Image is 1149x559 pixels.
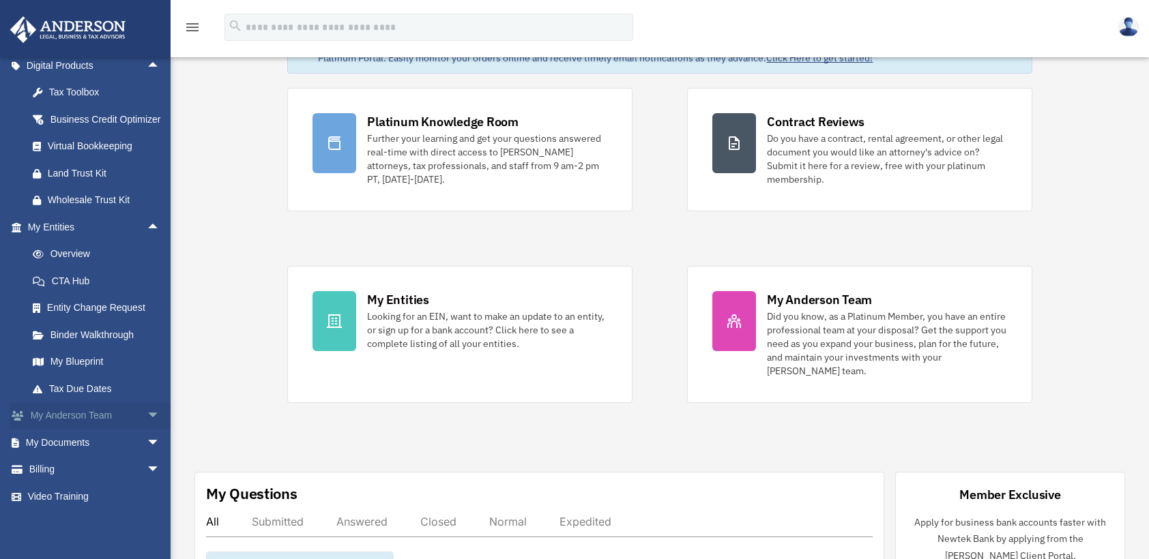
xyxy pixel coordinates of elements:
[19,321,181,348] a: Binder Walkthrough
[420,515,456,528] div: Closed
[147,402,174,430] span: arrow_drop_down
[687,88,1032,211] a: Contract Reviews Do you have a contract, rental agreement, or other legal document you would like...
[10,213,181,241] a: My Entitiesarrow_drop_up
[184,19,201,35] i: menu
[147,52,174,80] span: arrow_drop_up
[19,106,181,133] a: Business Credit Optimizer
[48,138,164,155] div: Virtual Bookkeeping
[10,483,181,510] a: Video Training
[184,24,201,35] a: menu
[206,483,297,504] div: My Questions
[767,309,1007,378] div: Did you know, as a Platinum Member, you have an entire professional team at your disposal? Get th...
[19,294,181,322] a: Entity Change Request
[489,515,527,528] div: Normal
[767,113,864,130] div: Contract Reviews
[19,348,181,376] a: My Blueprint
[367,113,519,130] div: Platinum Knowledge Room
[19,133,181,160] a: Virtual Bookkeeping
[19,375,181,402] a: Tax Due Dates
[48,111,164,128] div: Business Credit Optimizer
[959,486,1060,503] div: Member Exclusive
[367,309,607,350] div: Looking for an EIN, want to make an update to an entity, or sign up for a bank account? Click her...
[767,291,872,308] div: My Anderson Team
[287,88,632,211] a: Platinum Knowledge Room Further your learning and get your questions answered real-time with dire...
[48,165,164,182] div: Land Trust Kit
[228,18,243,33] i: search
[19,267,181,294] a: CTA Hub
[147,213,174,241] span: arrow_drop_up
[559,515,611,528] div: Expedited
[367,291,428,308] div: My Entities
[10,52,181,79] a: Digital Productsarrow_drop_up
[19,187,181,214] a: Wholesale Trust Kit
[766,52,873,64] a: Click Here to get started!
[19,160,181,187] a: Land Trust Kit
[48,192,164,209] div: Wholesale Trust Kit
[367,132,607,186] div: Further your learning and get your questions answered real-time with direct access to [PERSON_NAM...
[19,241,181,268] a: Overview
[19,79,181,106] a: Tax Toolbox
[1118,17,1139,37] img: User Pic
[48,84,164,101] div: Tax Toolbox
[147,429,174,457] span: arrow_drop_down
[252,515,304,528] div: Submitted
[10,456,181,483] a: Billingarrow_drop_down
[10,429,181,456] a: My Documentsarrow_drop_down
[767,132,1007,186] div: Do you have a contract, rental agreement, or other legal document you would like an attorney's ad...
[336,515,388,528] div: Answered
[10,402,181,429] a: My Anderson Teamarrow_drop_down
[287,266,632,403] a: My Entities Looking for an EIN, want to make an update to an entity, or sign up for a bank accoun...
[206,515,219,528] div: All
[147,456,174,484] span: arrow_drop_down
[6,16,130,43] img: Anderson Advisors Platinum Portal
[687,266,1032,403] a: My Anderson Team Did you know, as a Platinum Member, you have an entire professional team at your...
